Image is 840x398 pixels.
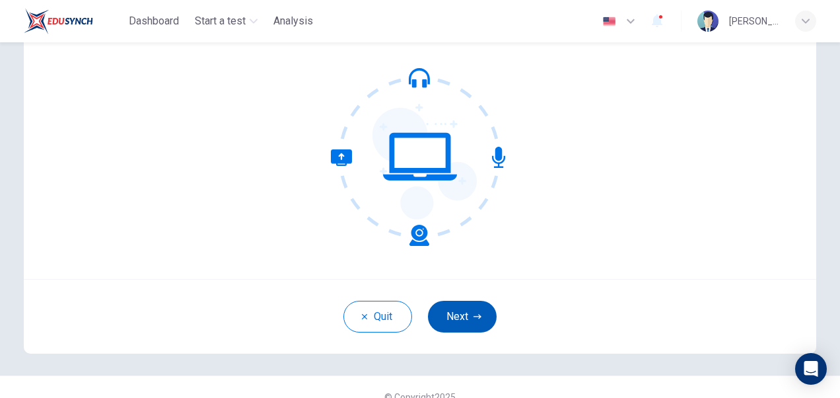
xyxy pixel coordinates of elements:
[190,9,263,33] button: Start a test
[24,8,93,34] img: EduSynch logo
[697,11,718,32] img: Profile picture
[343,301,412,333] button: Quit
[729,13,779,29] div: [PERSON_NAME]
[428,301,497,333] button: Next
[24,8,123,34] a: EduSynch logo
[273,13,313,29] span: Analysis
[268,9,318,33] button: Analysis
[129,13,179,29] span: Dashboard
[123,9,184,33] button: Dashboard
[195,13,246,29] span: Start a test
[795,353,827,385] div: Open Intercom Messenger
[601,17,617,26] img: en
